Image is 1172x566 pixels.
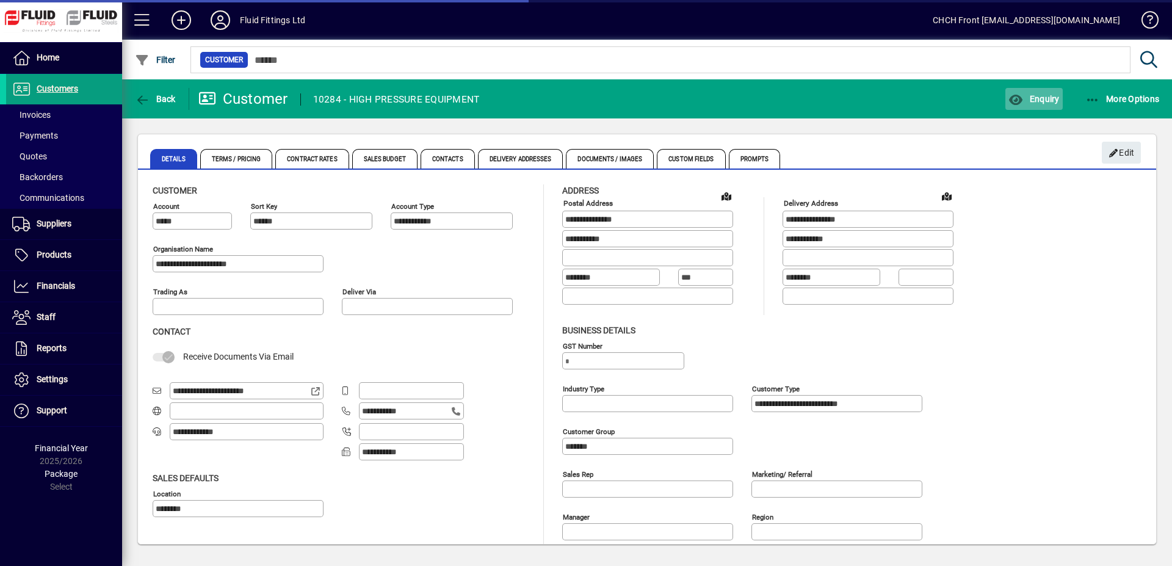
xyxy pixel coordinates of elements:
[562,186,599,195] span: Address
[153,202,179,211] mat-label: Account
[198,89,288,109] div: Customer
[12,193,84,203] span: Communications
[37,405,67,415] span: Support
[421,149,475,169] span: Contacts
[12,151,47,161] span: Quotes
[6,43,122,73] a: Home
[37,219,71,228] span: Suppliers
[1102,142,1141,164] button: Edit
[937,186,957,206] a: View on map
[752,384,800,393] mat-label: Customer type
[6,125,122,146] a: Payments
[563,427,615,435] mat-label: Customer group
[313,90,480,109] div: 10284 - HIGH PRESSURE EQUIPMENT
[1085,94,1160,104] span: More Options
[1082,88,1163,110] button: More Options
[153,327,190,336] span: Contact
[200,149,273,169] span: Terms / Pricing
[6,167,122,187] a: Backorders
[391,202,434,211] mat-label: Account Type
[37,312,56,322] span: Staff
[6,104,122,125] a: Invoices
[933,10,1120,30] div: CHCH Front [EMAIL_ADDRESS][DOMAIN_NAME]
[153,489,181,498] mat-label: Location
[135,94,176,104] span: Back
[37,343,67,353] span: Reports
[251,202,277,211] mat-label: Sort key
[562,325,635,335] span: Business details
[12,172,63,182] span: Backorders
[275,149,349,169] span: Contract Rates
[1008,94,1059,104] span: Enquiry
[657,149,725,169] span: Custom Fields
[717,186,736,206] a: View on map
[35,443,88,453] span: Financial Year
[6,146,122,167] a: Quotes
[153,186,197,195] span: Customer
[12,131,58,140] span: Payments
[729,149,781,169] span: Prompts
[205,54,243,66] span: Customer
[6,302,122,333] a: Staff
[183,352,294,361] span: Receive Documents Via Email
[752,470,812,478] mat-label: Marketing/ Referral
[1132,2,1157,42] a: Knowledge Base
[132,49,179,71] button: Filter
[563,512,590,521] mat-label: Manager
[240,10,305,30] div: Fluid Fittings Ltd
[1109,143,1135,163] span: Edit
[150,149,197,169] span: Details
[132,88,179,110] button: Back
[37,281,75,291] span: Financials
[6,209,122,239] a: Suppliers
[6,187,122,208] a: Communications
[563,470,593,478] mat-label: Sales rep
[752,512,773,521] mat-label: Region
[6,365,122,395] a: Settings
[6,333,122,364] a: Reports
[162,9,201,31] button: Add
[478,149,563,169] span: Delivery Addresses
[342,288,376,296] mat-label: Deliver via
[1005,88,1062,110] button: Enquiry
[563,384,604,393] mat-label: Industry type
[135,55,176,65] span: Filter
[153,245,213,253] mat-label: Organisation name
[153,288,187,296] mat-label: Trading as
[153,473,219,483] span: Sales defaults
[122,88,189,110] app-page-header-button: Back
[563,341,602,350] mat-label: GST Number
[6,240,122,270] a: Products
[37,374,68,384] span: Settings
[6,271,122,302] a: Financials
[6,396,122,426] a: Support
[12,110,51,120] span: Invoices
[37,250,71,259] span: Products
[37,53,59,62] span: Home
[37,84,78,93] span: Customers
[201,9,240,31] button: Profile
[45,469,78,479] span: Package
[352,149,418,169] span: Sales Budget
[566,149,654,169] span: Documents / Images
